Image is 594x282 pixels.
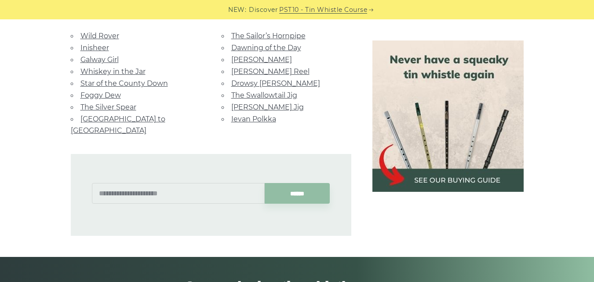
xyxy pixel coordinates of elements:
a: Whiskey in the Jar [80,67,146,76]
span: Discover [249,5,278,15]
a: Ievan Polkka [231,115,276,123]
a: The Silver Spear [80,103,136,111]
a: The Sailor’s Hornpipe [231,32,306,40]
a: Inisheer [80,44,109,52]
a: Star of the County Down [80,79,168,88]
a: Dawning of the Day [231,44,301,52]
a: [PERSON_NAME] Jig [231,103,304,111]
img: tin whistle buying guide [372,40,524,192]
a: [PERSON_NAME] [231,55,292,64]
span: NEW: [228,5,246,15]
a: Foggy Dew [80,91,121,99]
a: Wild Rover [80,32,119,40]
a: [GEOGRAPHIC_DATA] to [GEOGRAPHIC_DATA] [71,115,165,135]
a: [PERSON_NAME] Reel [231,67,310,76]
a: PST10 - Tin Whistle Course [279,5,367,15]
a: The Swallowtail Jig [231,91,297,99]
a: Galway Girl [80,55,119,64]
a: Drowsy [PERSON_NAME] [231,79,320,88]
